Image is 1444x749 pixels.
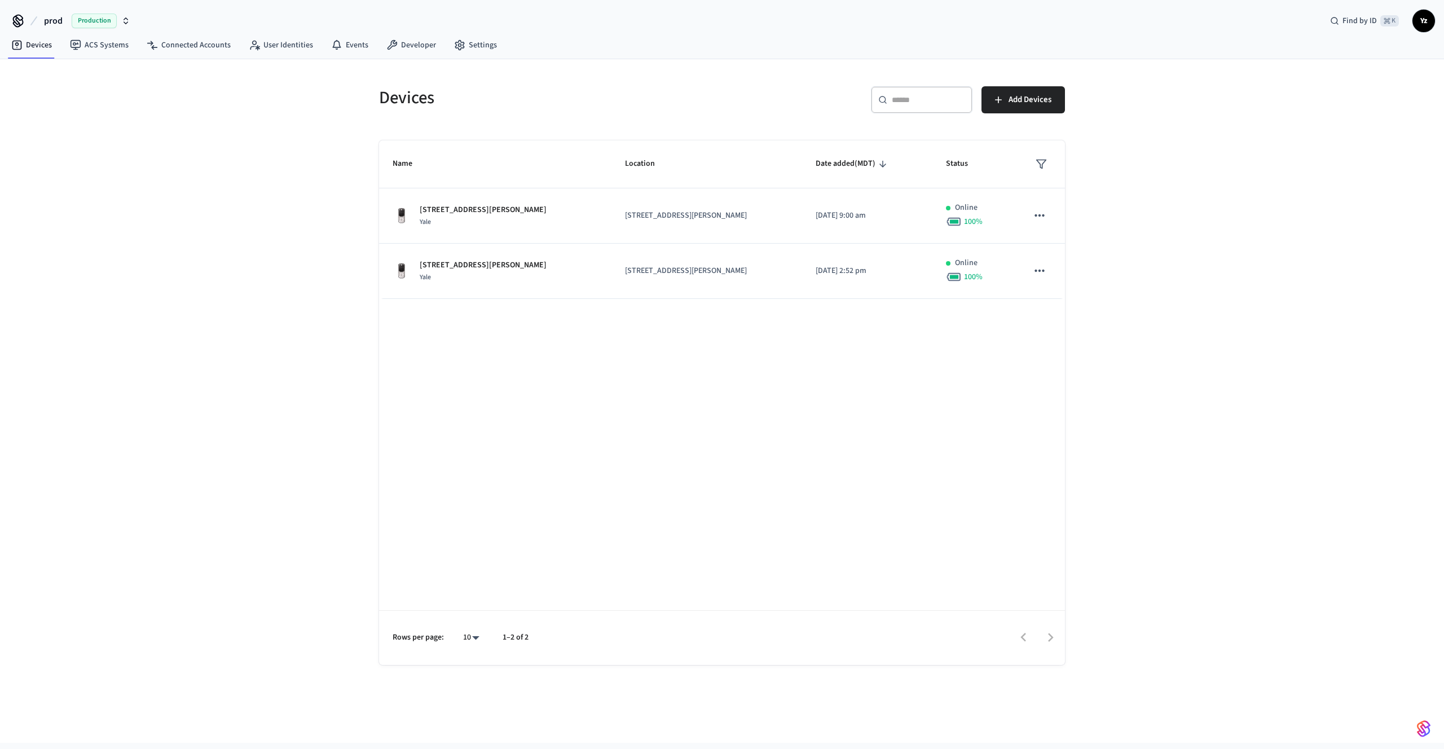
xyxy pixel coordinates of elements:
[379,86,715,109] h5: Devices
[625,265,789,277] p: [STREET_ADDRESS][PERSON_NAME]
[377,35,445,55] a: Developer
[420,259,547,271] p: [STREET_ADDRESS][PERSON_NAME]
[393,632,444,644] p: Rows per page:
[955,257,978,269] p: Online
[625,210,789,222] p: [STREET_ADDRESS][PERSON_NAME]
[2,35,61,55] a: Devices
[816,210,919,222] p: [DATE] 9:00 am
[1342,15,1377,27] span: Find by ID
[393,155,427,173] span: Name
[964,216,983,227] span: 100 %
[44,14,63,28] span: prod
[393,262,411,280] img: Yale Assure Touchscreen Wifi Smart Lock, Satin Nickel, Front
[625,155,670,173] span: Location
[816,155,890,173] span: Date added(MDT)
[946,155,983,173] span: Status
[420,272,431,282] span: Yale
[138,35,240,55] a: Connected Accounts
[1321,11,1408,31] div: Find by ID⌘ K
[1417,720,1430,738] img: SeamLogoGradient.69752ec5.svg
[61,35,138,55] a: ACS Systems
[1009,92,1051,107] span: Add Devices
[393,207,411,225] img: Yale Assure Touchscreen Wifi Smart Lock, Satin Nickel, Front
[379,140,1065,299] table: sticky table
[457,629,485,646] div: 10
[981,86,1065,113] button: Add Devices
[816,265,919,277] p: [DATE] 2:52 pm
[72,14,117,28] span: Production
[420,217,431,227] span: Yale
[503,632,529,644] p: 1–2 of 2
[240,35,322,55] a: User Identities
[1412,10,1435,32] button: Yz
[445,35,506,55] a: Settings
[1414,11,1434,31] span: Yz
[964,271,983,283] span: 100 %
[1380,15,1399,27] span: ⌘ K
[322,35,377,55] a: Events
[420,204,547,216] p: [STREET_ADDRESS][PERSON_NAME]
[955,202,978,214] p: Online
